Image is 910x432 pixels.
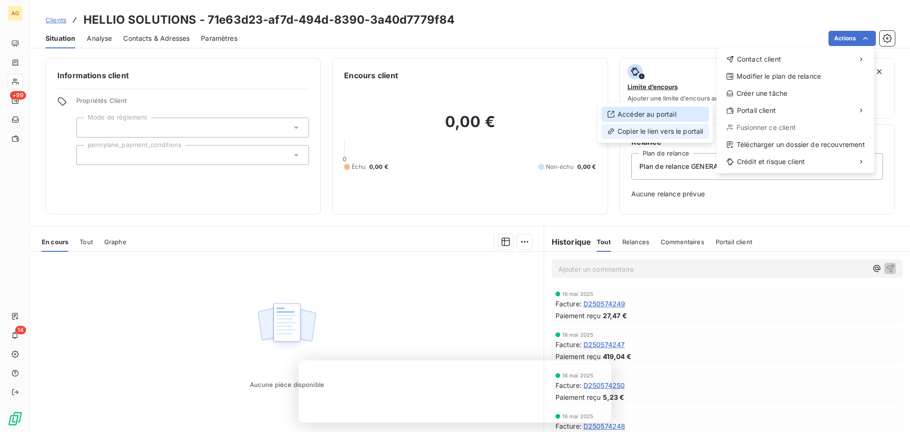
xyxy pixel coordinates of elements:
[737,55,781,64] span: Contact client
[878,400,901,423] iframe: Intercom live chat
[717,48,874,173] div: Actions
[601,124,709,139] div: Copier le lien vers le portail
[737,157,805,166] span: Crédit et risque client
[720,137,871,152] div: Télécharger un dossier de recouvrement
[720,69,871,84] div: Modifier le plan de relance
[299,360,611,423] iframe: Enquête de LeanPay
[720,120,871,135] div: Fusionner ce client
[720,86,871,101] div: Créer une tâche
[737,106,776,115] span: Portail client
[601,107,709,122] div: Accéder au portail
